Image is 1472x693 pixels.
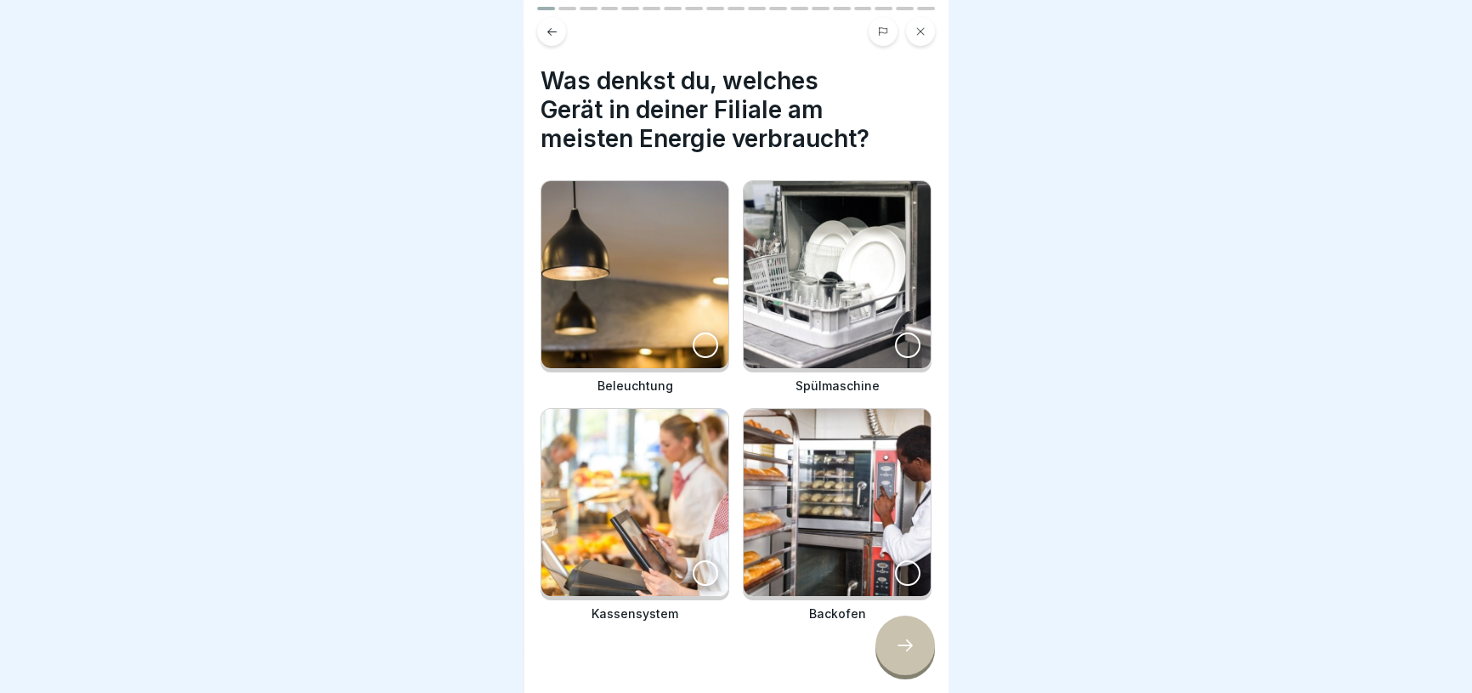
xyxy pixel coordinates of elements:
[541,181,728,368] img: qx3grdl1k427xgw8p75cgt5p.png
[744,409,931,596] img: r6zqqlkrcw7gsp7gllsdrjyv.png
[541,378,729,395] p: Beleuchtung
[541,409,728,596] img: bbryelfinjdbi7mkxd0zi9p8.png
[541,605,729,622] p: Kassensystem
[743,605,931,622] p: Backofen
[541,66,931,153] h4: Was denkst du, welches Gerät in deiner Filiale am meisten Energie verbraucht?
[744,181,931,368] img: u9x7ccnvlqxqhme2htmb0cer.png
[743,378,931,395] p: Spülmaschine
